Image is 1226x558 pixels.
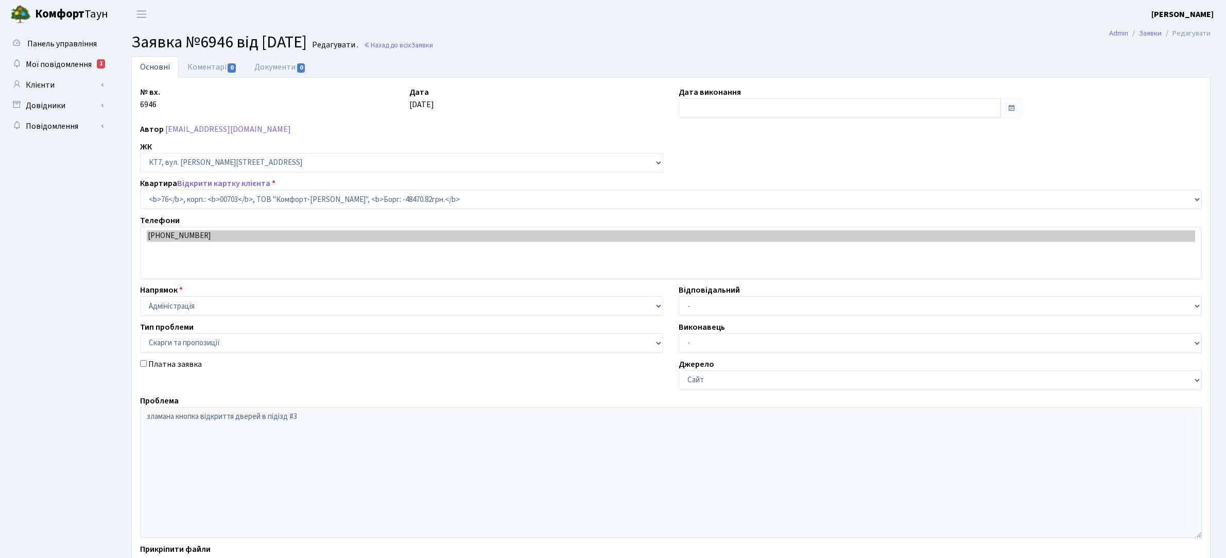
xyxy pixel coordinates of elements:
a: Основні [131,56,179,78]
b: [PERSON_NAME] [1151,9,1214,20]
option: [PHONE_NUMBER] [147,230,1195,242]
label: Квартира [140,177,275,190]
a: Документи [246,56,315,78]
label: Напрямок [140,284,183,296]
a: Admin [1109,28,1128,39]
span: 0 [228,63,236,73]
span: Панель управління [27,38,97,49]
a: Мої повідомлення1 [5,54,108,75]
label: Дата виконання [679,86,741,98]
label: ЖК [140,141,152,153]
a: [EMAIL_ADDRESS][DOMAIN_NAME] [165,124,291,135]
span: Таун [35,6,108,23]
label: Виконавець [679,321,725,333]
img: logo.png [10,4,31,25]
select: ) [140,333,663,353]
label: Дата [409,86,429,98]
button: Переключити навігацію [129,6,154,23]
label: Джерело [679,358,714,370]
label: № вх. [140,86,160,98]
label: Тип проблеми [140,321,194,333]
div: 6946 [132,86,402,118]
a: Панель управління [5,33,108,54]
div: [DATE] [402,86,671,118]
span: Мої повідомлення [26,59,92,70]
span: 0 [297,63,305,73]
a: Назад до всіхЗаявки [364,40,433,50]
label: Автор [140,123,164,136]
textarea: зламана кнопка відкриття дверей в підізд #3 [140,407,1202,538]
li: Редагувати [1162,28,1211,39]
span: Заявка №6946 від [DATE] [131,30,307,54]
a: Коментарі [179,56,246,78]
select: ) [140,190,1202,209]
a: Повідомлення [5,116,108,137]
a: Заявки [1139,28,1162,39]
label: Телефони [140,214,180,227]
div: 1 [97,59,105,69]
b: Комфорт [35,6,84,22]
label: Платна заявка [148,358,202,370]
span: Заявки [411,40,433,50]
label: Проблема [140,395,179,407]
nav: breadcrumb [1094,23,1226,44]
a: Відкрити картку клієнта [177,178,270,189]
a: [PERSON_NAME] [1151,8,1214,21]
a: Довідники [5,95,108,116]
label: Відповідальний [679,284,740,296]
small: Редагувати . [310,40,358,50]
label: Прикріпити файли [140,543,211,555]
a: Клієнти [5,75,108,95]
